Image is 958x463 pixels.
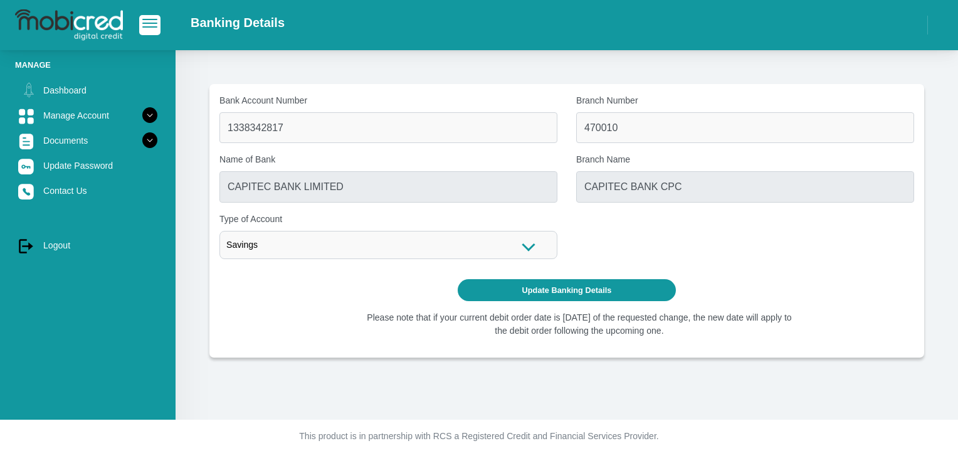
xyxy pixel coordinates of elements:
[15,154,161,178] a: Update Password
[219,153,557,166] label: Name of Bank
[219,231,557,259] div: Savings
[219,171,557,202] input: Name of Bank
[15,59,161,71] li: Manage
[576,112,914,143] input: Branch Number
[576,153,914,166] label: Branch Name
[131,430,827,443] p: This product is in partnership with RCS a Registered Credit and Financial Services Provider.
[576,171,914,202] input: Branch Name
[15,129,161,152] a: Documents
[15,179,161,203] a: Contact Us
[364,311,796,338] li: Please note that if your current debit order date is [DATE] of the requested change, the new date...
[219,213,557,226] label: Type of Account
[219,112,557,143] input: Bank Account Number
[458,279,676,301] button: Update Banking Details
[15,233,161,257] a: Logout
[191,15,285,30] h2: Banking Details
[15,104,161,127] a: Manage Account
[576,94,914,107] label: Branch Number
[15,9,123,41] img: logo-mobicred.svg
[15,78,161,102] a: Dashboard
[219,94,557,107] label: Bank Account Number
